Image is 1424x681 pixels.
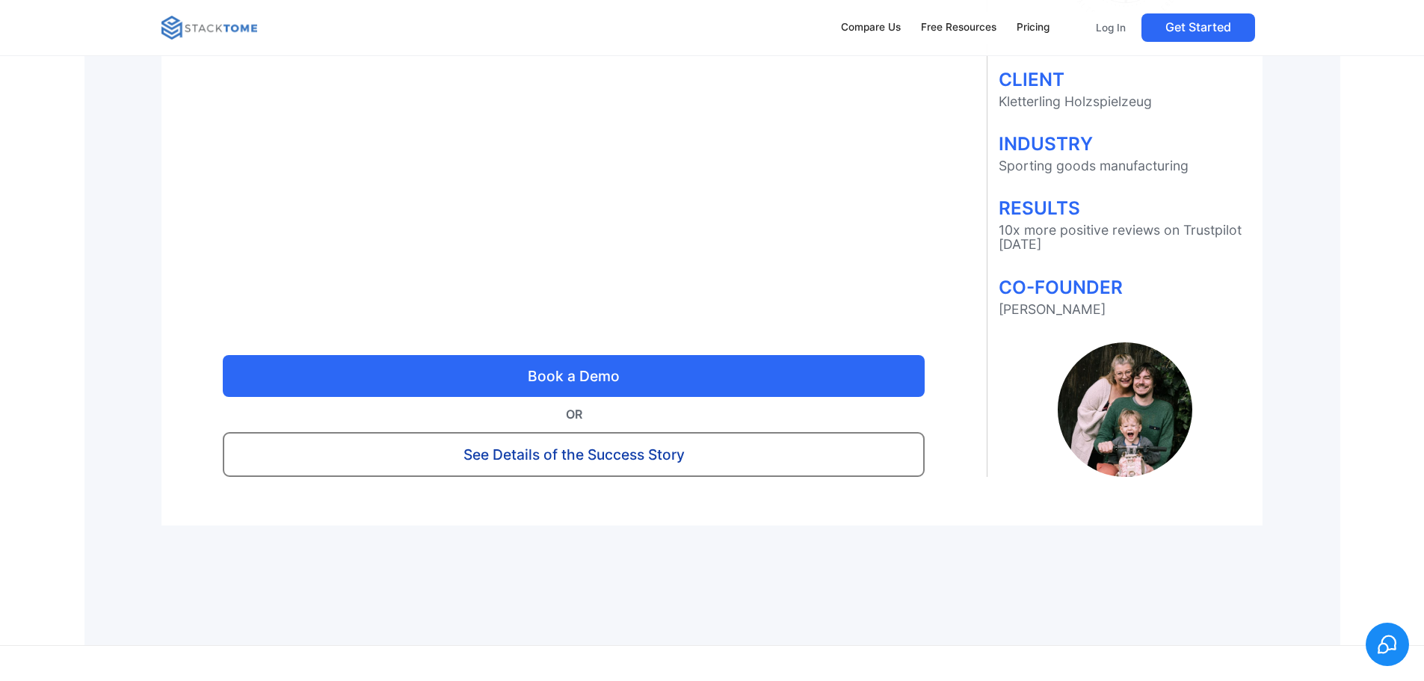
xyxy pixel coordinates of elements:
[1141,13,1255,42] a: Get Started
[999,70,1251,88] h1: CLIENT
[921,19,996,36] div: Free Resources
[913,12,1003,43] a: Free Resources
[999,94,1251,108] p: Kletterling Holzspielzeug
[1086,13,1135,42] a: Log In
[999,135,1251,152] h1: INDUSTRY
[841,19,901,36] div: Compare Us
[999,302,1251,316] p: [PERSON_NAME]
[223,404,925,425] p: OR
[999,223,1251,251] p: 10x more positive reviews on Trustpilot [DATE]
[999,199,1251,217] h1: RESULTS
[999,158,1251,173] p: Sporting goods manufacturing
[1096,21,1126,34] p: Log In
[223,432,925,477] a: See Details of the Success Story
[1017,19,1049,36] div: Pricing
[1009,12,1056,43] a: Pricing
[223,355,925,397] a: Book a Demo
[834,12,908,43] a: Compare Us
[999,278,1251,296] h1: CO-FOUNDER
